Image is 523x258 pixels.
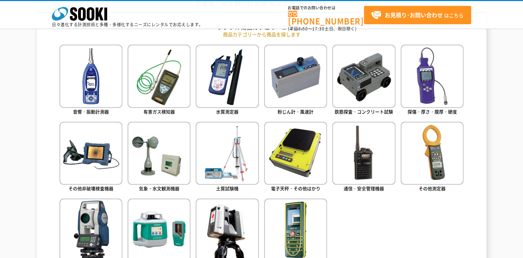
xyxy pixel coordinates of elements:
img: 音響・振動計測器 [59,45,122,108]
span: お電話でのお問い合わせは [288,6,364,10]
span: 探傷・厚さ・膜厚・硬度 [408,108,457,115]
img: 粉じん計・風速計 [264,45,327,108]
a: [PHONE_NUMBER] [288,11,364,25]
span: 粉じん計・風速計 [278,108,314,115]
span: その他非破壊検査機器 [68,185,113,192]
span: はこちら [371,10,464,20]
span: 有害ガス検知器 [143,108,175,115]
span: 音響・振動計測器 [73,108,109,115]
a: 音響・振動計測器 [59,45,122,116]
strong: お見積り･お問い合わせ [385,11,443,19]
img: 水質測定器 [196,45,259,108]
a: その他測定器 [401,122,464,193]
span: 気象・水文観測機器 [139,185,179,192]
img: 有害ガス検知器 [128,45,190,108]
a: お見積り･お問い合わせはこちら [364,6,471,24]
img: その他測定器 [401,122,464,185]
img: 気象・水文観測機器 [128,122,190,185]
a: 有害ガス検知器 [128,45,190,116]
p: 日々進化する計測技術と多種・多様化するニーズにレンタルでお応えします。 [52,22,203,27]
a: 気象・水文観測機器 [128,122,190,193]
img: 探傷・厚さ・膜厚・硬度 [401,45,464,108]
span: 17:30 [312,26,325,32]
span: 鉄筋探査・コンクリート試験 [335,108,393,115]
span: 8:50 [298,26,308,32]
span: その他測定器 [419,185,446,192]
span: 土質試験機 [216,185,239,192]
span: 水質測定器 [216,108,239,115]
a: 鉄筋探査・コンクリート試験 [332,45,395,116]
a: 土質試験機 [196,122,259,193]
img: 鉄筋探査・コンクリート試験 [332,45,395,108]
a: 通信・安全管理機器 [332,122,395,193]
img: その他非破壊検査機器 [59,122,122,185]
p: 商品カテゴリーから商品を探します [59,31,464,38]
a: その他非破壊検査機器 [59,122,122,193]
a: 粉じん計・風速計 [264,45,327,116]
a: 探傷・厚さ・膜厚・硬度 [401,45,464,116]
a: 水質測定器 [196,45,259,116]
span: 電子天秤・その他はかり [271,185,320,192]
span: 通信・安全管理機器 [344,185,384,192]
img: 電子天秤・その他はかり [264,122,327,185]
img: 通信・安全管理機器 [332,122,395,185]
a: 電子天秤・その他はかり [264,122,327,193]
span: (平日 ～ 土日、祝日除く) [288,26,356,32]
img: 土質試験機 [196,122,259,185]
